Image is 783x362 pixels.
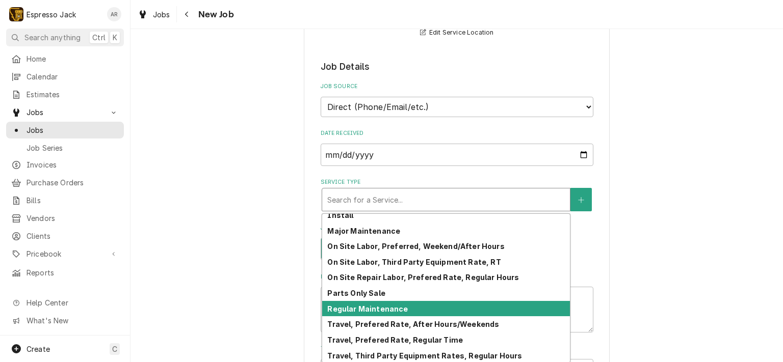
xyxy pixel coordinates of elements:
a: Go to What's New [6,312,124,329]
strong: On Site Labor, Preferred, Weekend/After Hours [327,242,504,250]
strong: Travel, Prefered Rate, After Hours/Weekends [327,320,499,328]
a: Estimates [6,86,124,103]
a: Job Series [6,140,124,156]
div: Date Received [321,129,593,165]
strong: Regular Maintenance [327,304,408,313]
div: Reason For Call [321,273,593,332]
label: Date Received [321,129,593,137]
strong: Travel, Prefered Rate, Regular Time [327,336,463,344]
strong: Install [327,211,353,219]
a: Go to Jobs [6,104,124,121]
a: Purchase Orders [6,174,124,191]
span: Bills [27,195,119,206]
span: Home [27,53,119,64]
span: Jobs [27,125,119,135]
span: Jobs [27,107,103,118]
a: Jobs [134,6,174,23]
strong: On Site Repair Labor, Prefered Rate, Regular Hours [327,273,519,282]
span: Calendar [27,71,119,82]
span: Clients [27,231,119,241]
span: K [113,32,117,43]
label: Service Type [321,178,593,186]
strong: On Site Labor, Third Party Equipment Rate, RT [327,258,501,266]
label: Technician Instructions [321,345,593,353]
a: Go to Pricebook [6,245,124,262]
span: What's New [27,315,118,326]
div: Espresso Jack [27,9,76,20]
label: Job Type [321,224,593,232]
div: AR [107,7,121,21]
span: Estimates [27,89,119,100]
strong: Parts Only Sale [327,289,385,297]
span: Invoices [27,159,119,170]
span: Reports [27,267,119,278]
span: Pricebook [27,248,103,259]
div: Job Source [321,82,593,117]
strong: Travel, Third Party Equipment Rates, Regular Hours [327,351,522,360]
a: Vendors [6,210,124,227]
div: E [9,7,23,21]
span: Job Series [27,143,119,153]
legend: Job Details [321,60,593,73]
span: Jobs [153,9,170,20]
a: Home [6,50,124,67]
input: yyyy-mm-dd [321,144,593,166]
button: Navigate back [179,6,195,22]
span: Search anything [24,32,81,43]
a: Clients [6,228,124,244]
button: Edit Service Location [419,26,495,39]
a: Reports [6,264,124,281]
div: Espresso Jack's Avatar [9,7,23,21]
span: Ctrl [92,32,106,43]
button: Search anythingCtrlK [6,29,124,46]
div: Job Type [321,224,593,260]
a: Jobs [6,122,124,138]
span: Create [27,345,50,353]
span: Purchase Orders [27,177,119,188]
label: Reason For Call [321,273,593,281]
a: Invoices [6,156,124,173]
div: Allan Ross's Avatar [107,7,121,21]
span: New Job [195,8,234,21]
span: Vendors [27,213,119,224]
span: Help Center [27,297,118,308]
label: Job Source [321,82,593,91]
a: Calendar [6,68,124,85]
svg: Create New Service [578,197,584,204]
span: C [112,344,117,354]
strong: Major Maintenance [327,227,400,235]
a: Go to Help Center [6,294,124,311]
a: Bills [6,192,124,209]
button: Create New Service [570,188,592,211]
div: Service Type [321,178,593,211]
